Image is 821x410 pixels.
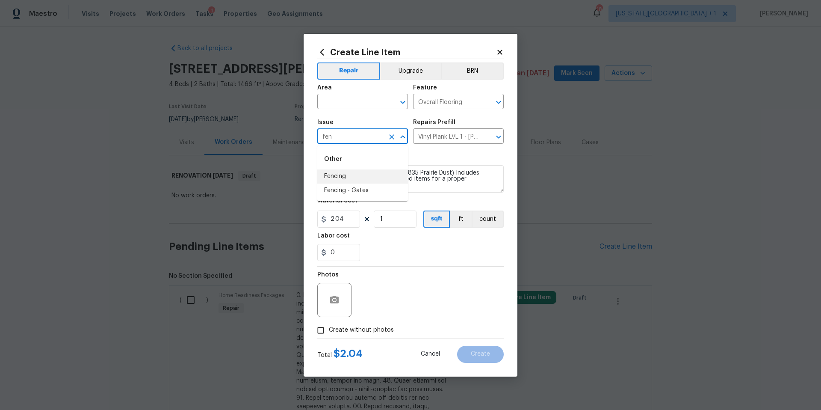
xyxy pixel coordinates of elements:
button: ft [450,211,472,228]
button: Open [493,131,505,143]
h5: Issue [317,119,334,125]
li: Fencing - Gates [317,184,408,198]
h5: Photos [317,272,339,278]
button: count [472,211,504,228]
button: Repair [317,62,380,80]
button: Cancel [407,346,454,363]
button: BRN [441,62,504,80]
button: Create [457,346,504,363]
span: Create without photos [329,326,394,335]
textarea: Install LVP ([PERSON_NAME] AP835 Prairie Dust) Includes transitions, glue and associated items fo... [317,165,504,193]
h5: Repairs Prefill [413,119,455,125]
div: Total [317,349,363,359]
span: Create [471,351,490,357]
button: Open [493,96,505,108]
h5: Area [317,85,332,91]
button: Upgrade [380,62,441,80]
span: $ 2.04 [334,348,363,359]
h5: Labor cost [317,233,350,239]
h5: Feature [413,85,437,91]
h2: Create Line Item [317,48,496,57]
span: Cancel [421,351,440,357]
div: Other [317,149,408,169]
button: Clear [386,131,398,143]
button: Open [397,96,409,108]
li: Fencing [317,169,408,184]
button: sqft [423,211,450,228]
button: Close [397,131,409,143]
